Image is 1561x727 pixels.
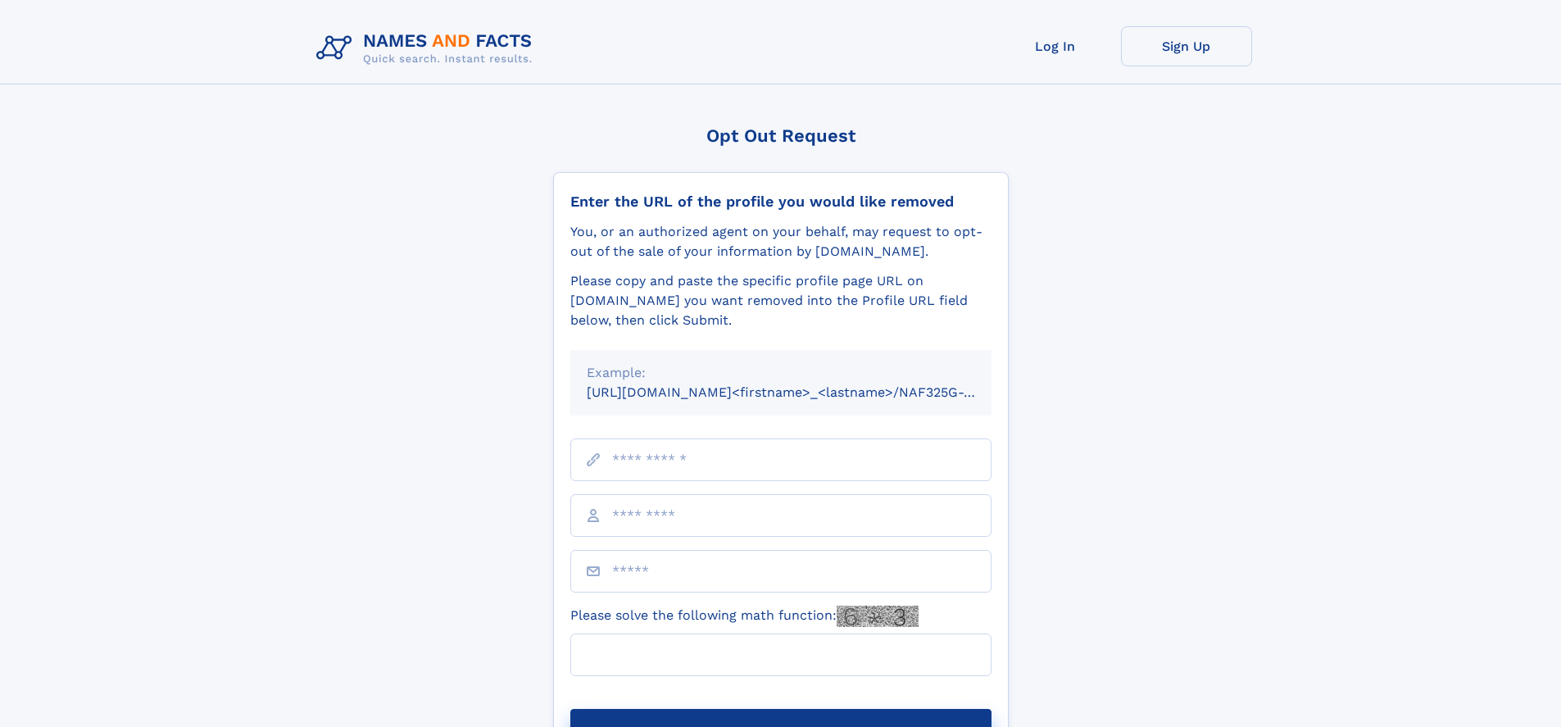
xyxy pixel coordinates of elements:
[553,125,1009,146] div: Opt Out Request
[990,26,1121,66] a: Log In
[587,384,1023,400] small: [URL][DOMAIN_NAME]<firstname>_<lastname>/NAF325G-xxxxxxxx
[310,26,546,70] img: Logo Names and Facts
[570,222,992,261] div: You, or an authorized agent on your behalf, may request to opt-out of the sale of your informatio...
[1121,26,1252,66] a: Sign Up
[570,606,919,627] label: Please solve the following math function:
[570,271,992,330] div: Please copy and paste the specific profile page URL on [DOMAIN_NAME] you want removed into the Pr...
[587,363,975,383] div: Example:
[570,193,992,211] div: Enter the URL of the profile you would like removed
